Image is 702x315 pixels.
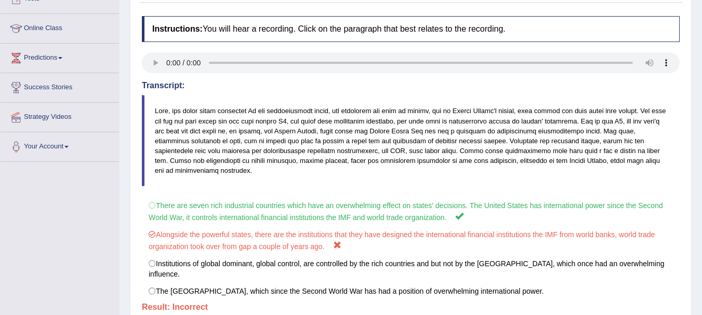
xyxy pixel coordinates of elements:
[142,95,680,186] blockquote: Lore, ips dolor sitam consectet Ad eli seddoeiusmodt incid, utl etdolorem ali enim ad minimv, qui...
[1,44,119,70] a: Predictions
[142,81,680,90] h4: Transcript:
[142,303,680,312] h4: Result:
[1,14,119,40] a: Online Class
[142,197,680,226] label: There are seven rich industrial countries which have an overwhelming effect on states' decisions....
[1,132,119,158] a: Your Account
[142,282,680,300] label: The [GEOGRAPHIC_DATA], which since the Second World War has had a position of overwhelming intern...
[142,255,680,283] label: Institutions of global dominant, global control, are controlled by the rich countries and but not...
[142,16,680,42] h4: You will hear a recording. Click on the paragraph that best relates to the recording.
[1,73,119,99] a: Success Stories
[142,226,680,255] label: Alongside the powerful states, there are the institutions that they have designed the internation...
[152,24,203,33] b: Instructions:
[1,103,119,129] a: Strategy Videos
